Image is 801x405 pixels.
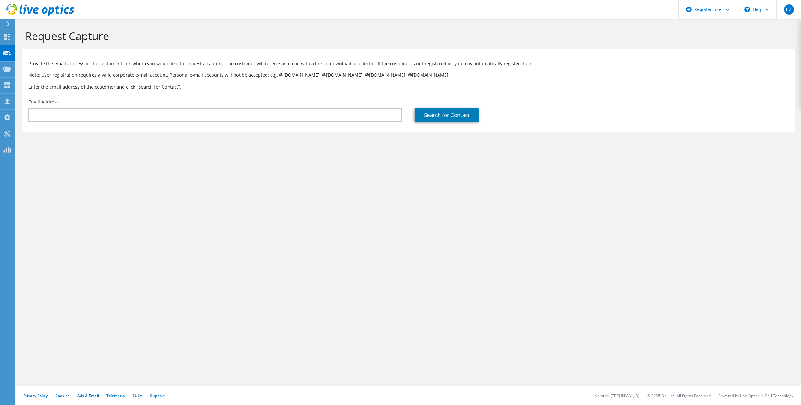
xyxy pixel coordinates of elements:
[150,393,165,398] a: Support
[23,393,48,398] a: Privacy Policy
[415,108,479,122] a: Search for Contact
[28,60,788,67] p: Provide the email address of the customer from whom you would like to request a capture. The cust...
[28,99,59,105] label: Email Address
[106,393,125,398] a: Telemetry
[25,29,788,43] h1: Request Capture
[55,393,70,398] a: Cookies
[28,83,788,90] h3: Enter the email address of the customer and click “Search for Contact”.
[595,393,640,398] li: Version: [TECHNICAL_ID]
[784,4,794,15] span: LZ
[77,393,99,398] a: Ads & Email
[744,7,750,12] svg: \n
[718,393,793,398] li: Powered by Live Optics, a Dell Technology
[133,393,142,398] a: EULA
[28,72,788,79] p: Note: User registration requires a valid corporate e-mail account. Personal e-mail accounts will ...
[647,393,711,398] li: © 2025 Dell Inc. All Rights Reserved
